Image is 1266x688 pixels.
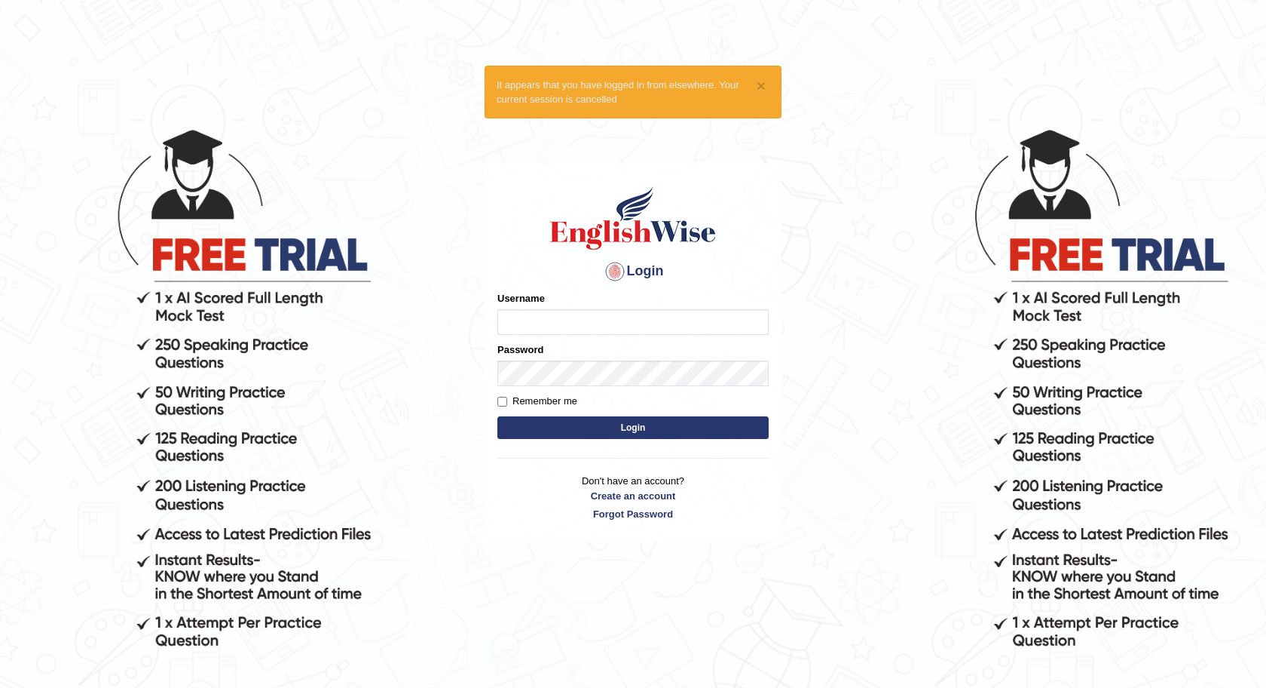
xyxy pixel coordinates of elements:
[757,78,766,94] button: ×
[497,474,769,521] p: Don't have an account?
[547,184,719,252] img: Logo of English Wise sign in for intelligent practice with AI
[497,489,769,503] a: Create an account
[497,507,769,521] a: Forgot Password
[497,291,545,306] label: Username
[497,416,769,439] button: Login
[497,342,543,357] label: Password
[497,394,577,409] label: Remember me
[497,397,507,407] input: Remember me
[497,260,769,284] h4: Login
[485,66,781,118] div: It appears that you have logged in from elsewhere. Your current session is cancelled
